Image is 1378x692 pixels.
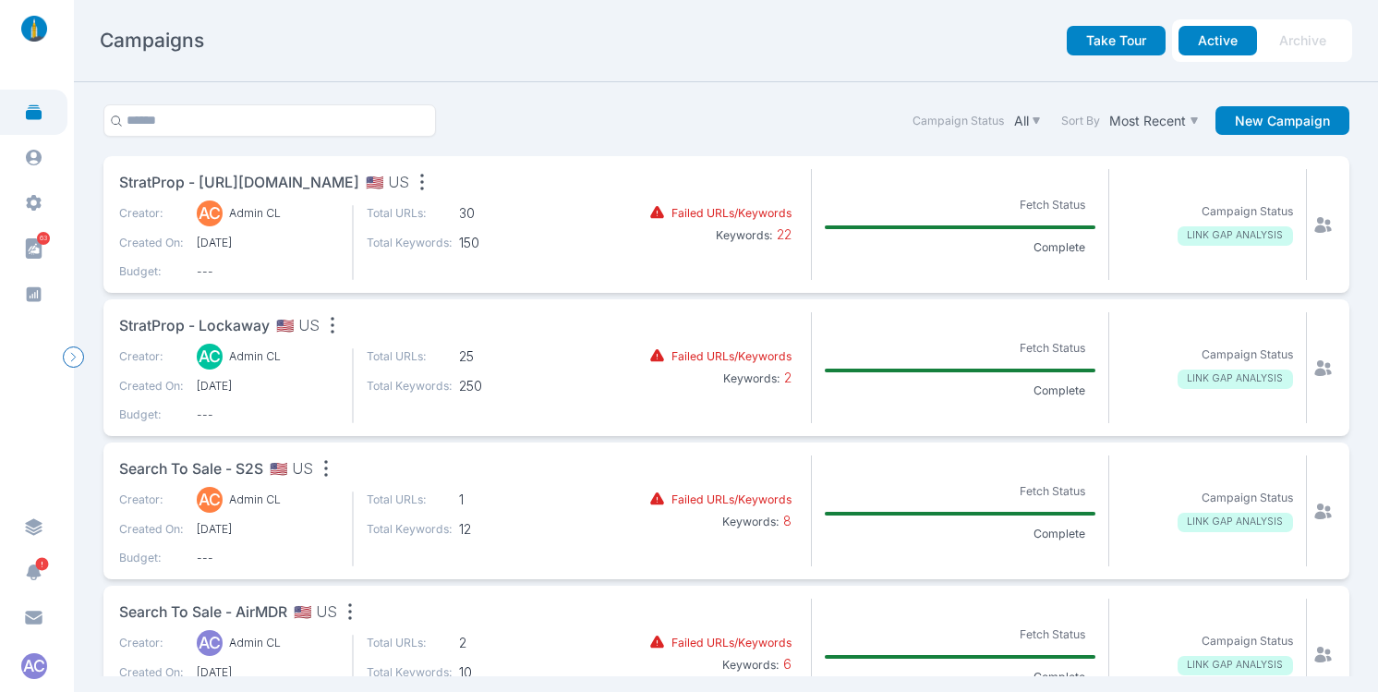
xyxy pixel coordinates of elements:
p: Created On: [119,521,184,538]
p: Creator: [119,205,184,222]
label: Campaign Status [913,113,1004,129]
p: Admin CL [229,492,281,508]
p: Creator: [119,348,184,365]
button: Archive [1260,26,1346,55]
b: Keywords: [722,515,780,528]
span: 10 [459,664,545,681]
b: Keywords: [716,228,773,242]
p: Budget: [119,550,184,566]
p: Budget: [119,407,184,423]
p: Complete [1024,239,1095,256]
div: AC [197,630,223,656]
p: Fetch Status [1010,193,1095,216]
span: 25 [459,348,545,365]
span: [DATE] [197,664,339,681]
p: Failed URLs/Keywords [671,205,792,222]
span: [DATE] [197,235,339,251]
b: Keywords: [722,658,780,672]
p: Admin CL [229,635,281,651]
span: 150 [459,235,545,251]
p: Total URLs: [367,348,453,365]
div: AC [197,200,223,226]
span: 250 [459,378,545,395]
p: Creator: [119,635,184,651]
span: 6 [780,656,792,672]
button: Take Tour [1067,26,1166,55]
p: Created On: [119,664,184,681]
span: Search to Sale - S2S [119,458,263,481]
p: Admin CL [229,205,281,222]
p: Campaign Status [1202,203,1293,220]
span: StratProp - lockaway [119,315,270,338]
h2: Campaigns [100,28,204,54]
img: linklaunch_small.2ae18699.png [15,16,54,42]
p: LINK GAP ANALYSIS [1178,513,1293,532]
span: 🇺🇸 US [276,315,320,338]
p: Total Keywords: [367,521,453,538]
div: AC [197,487,223,513]
p: Complete [1024,382,1095,399]
span: 30 [459,205,545,222]
span: 🇺🇸 US [366,172,409,195]
p: Total Keywords: [367,235,453,251]
button: New Campaign [1215,106,1349,136]
p: Created On: [119,235,184,251]
p: Complete [1024,526,1095,542]
span: 22 [773,226,792,242]
p: Created On: [119,378,184,395]
span: --- [197,550,339,566]
p: Failed URLs/Keywords [671,492,792,508]
span: [DATE] [197,378,339,395]
p: Campaign Status [1202,633,1293,650]
p: Total URLs: [367,205,453,222]
div: AC [197,344,223,370]
button: Active [1179,26,1257,55]
p: Most Recent [1109,113,1186,129]
p: Total URLs: [367,635,453,651]
span: 8 [780,513,792,528]
span: [DATE] [197,521,339,538]
p: Admin CL [229,348,281,365]
p: All [1014,113,1029,129]
span: 63 [37,232,50,245]
label: Sort By [1061,113,1100,129]
p: Campaign Status [1202,346,1293,363]
button: All [1010,109,1045,132]
p: Creator: [119,492,184,508]
span: Search to Sale - AirMDR [119,601,287,625]
p: Failed URLs/Keywords [671,348,792,365]
span: 🇺🇸 US [270,458,313,481]
p: Campaign Status [1202,490,1293,506]
p: LINK GAP ANALYSIS [1178,226,1293,246]
p: Fetch Status [1010,480,1095,503]
p: Total Keywords: [367,378,453,395]
span: 12 [459,521,545,538]
p: Fetch Status [1010,336,1095,359]
span: 2 [459,635,545,651]
span: 🇺🇸 US [294,601,337,625]
span: --- [197,407,339,423]
span: 2 [780,370,792,385]
b: Keywords: [723,371,780,385]
p: LINK GAP ANALYSIS [1178,656,1293,675]
p: Budget: [119,263,184,280]
button: Most Recent [1106,109,1203,132]
p: Total URLs: [367,492,453,508]
p: Complete [1024,669,1095,686]
p: Failed URLs/Keywords [671,635,792,651]
p: Total Keywords: [367,664,453,681]
p: LINK GAP ANALYSIS [1178,370,1293,389]
span: StratProp - [URL][DOMAIN_NAME] [119,172,359,195]
span: 1 [459,492,545,508]
span: --- [197,263,339,280]
p: Fetch Status [1010,623,1095,646]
